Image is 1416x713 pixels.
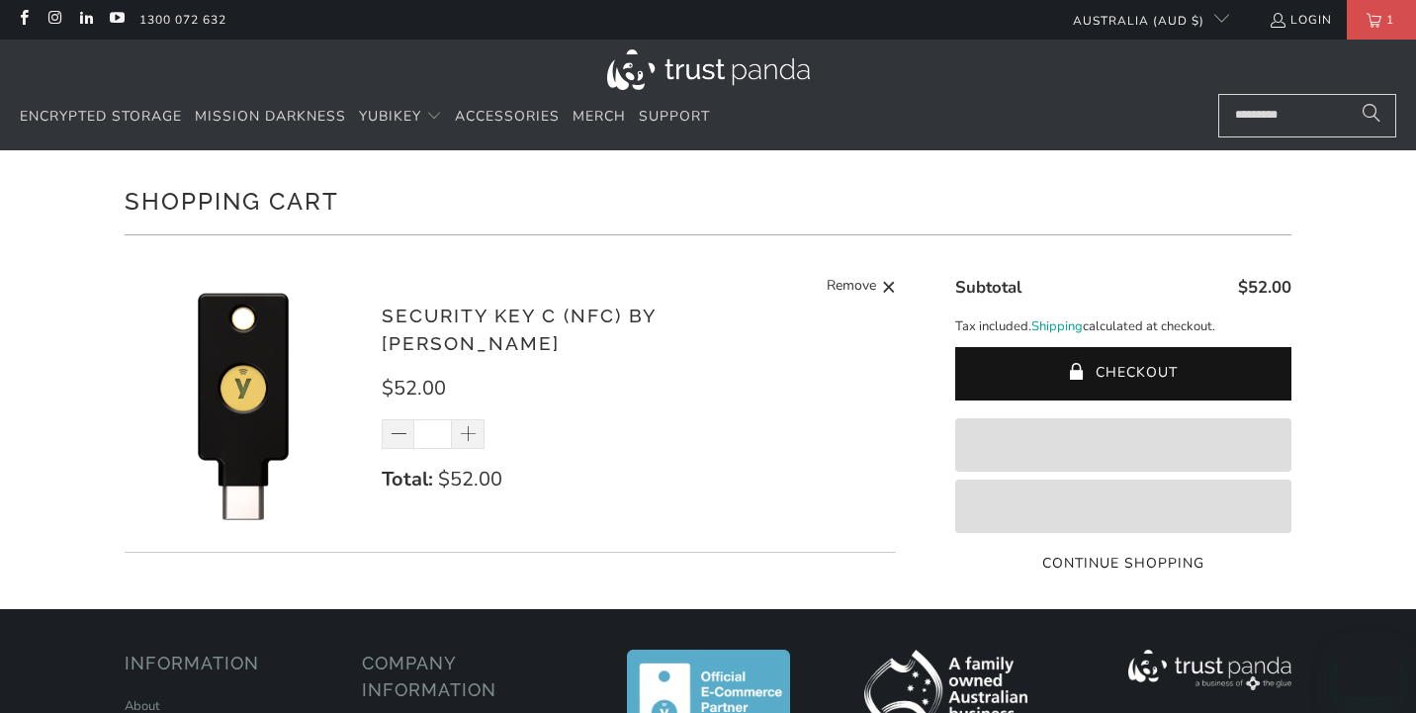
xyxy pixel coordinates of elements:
[1337,634,1400,697] iframe: Button to launch messaging window
[20,94,710,140] nav: Translation missing: en.navigation.header.main_nav
[827,275,876,300] span: Remove
[359,107,421,126] span: YubiKey
[108,12,125,28] a: Trust Panda Australia on YouTube
[827,275,896,300] a: Remove
[955,553,1291,575] a: Continue Shopping
[639,107,710,126] span: Support
[125,285,362,522] img: Security Key C (NFC) by Yubico
[1347,94,1396,137] button: Search
[1269,9,1332,31] a: Login
[195,107,346,126] span: Mission Darkness
[139,9,226,31] a: 1300 072 632
[1218,94,1396,137] input: Search...
[382,375,446,401] span: $52.00
[359,94,442,140] summary: YubiKey
[573,107,626,126] span: Merch
[382,466,433,492] strong: Total:
[45,12,62,28] a: Trust Panda Australia on Instagram
[438,466,502,492] span: $52.00
[20,94,182,140] a: Encrypted Storage
[382,305,656,355] a: Security Key C (NFC) by [PERSON_NAME]
[195,94,346,140] a: Mission Darkness
[639,94,710,140] a: Support
[955,276,1021,299] span: Subtotal
[955,347,1291,401] button: Checkout
[955,316,1291,337] p: Tax included. calculated at checkout.
[573,94,626,140] a: Merch
[455,107,560,126] span: Accessories
[455,94,560,140] a: Accessories
[607,49,810,90] img: Trust Panda Australia
[125,180,1291,220] h1: Shopping Cart
[1031,316,1083,337] a: Shipping
[15,12,32,28] a: Trust Panda Australia on Facebook
[20,107,182,126] span: Encrypted Storage
[77,12,94,28] a: Trust Panda Australia on LinkedIn
[1238,276,1291,299] span: $52.00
